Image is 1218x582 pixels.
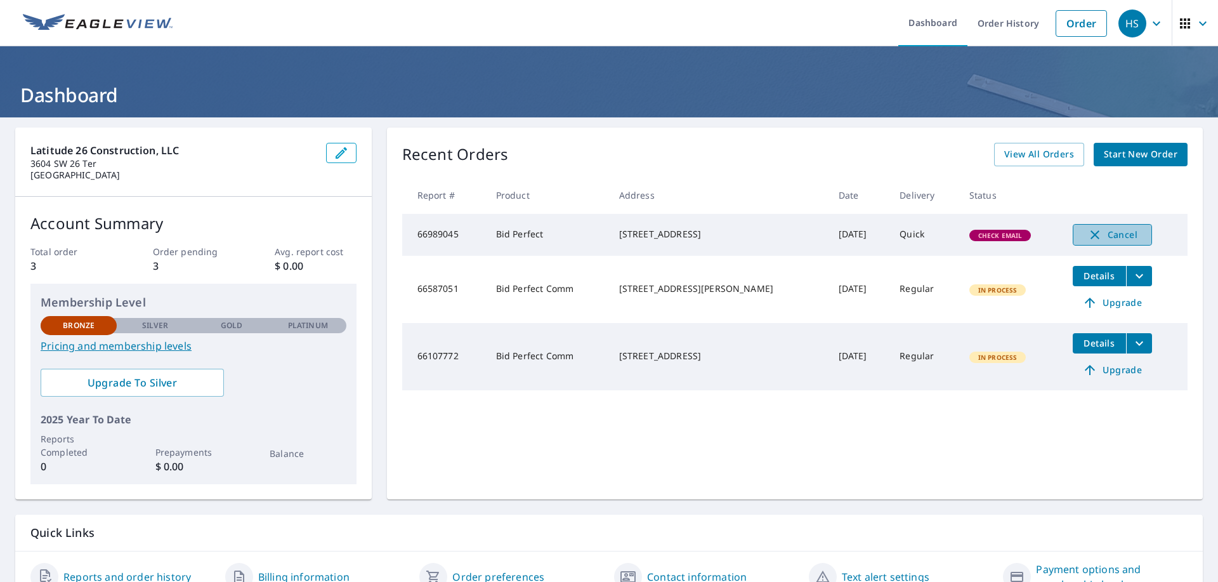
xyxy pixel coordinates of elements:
p: 0 [41,459,117,474]
td: 66989045 [402,214,486,256]
a: View All Orders [994,143,1084,166]
p: Avg. report cost [275,245,356,258]
a: Upgrade [1073,293,1152,313]
p: $ 0.00 [275,258,356,274]
span: Cancel [1086,227,1139,242]
span: Upgrade [1080,362,1144,378]
th: Address [609,176,828,214]
td: 66107772 [402,323,486,390]
td: Bid Perfect [486,214,609,256]
th: Date [828,176,890,214]
p: Quick Links [30,525,1188,541]
p: 2025 Year To Date [41,412,346,427]
p: Prepayments [155,446,232,459]
p: Total order [30,245,112,258]
div: [STREET_ADDRESS] [619,228,818,241]
span: Upgrade To Silver [51,376,214,390]
td: Bid Perfect Comm [486,256,609,323]
p: 3 [30,258,112,274]
h1: Dashboard [15,82,1203,108]
td: Bid Perfect Comm [486,323,609,390]
span: Details [1080,337,1118,349]
button: Cancel [1073,224,1152,246]
span: Start New Order [1104,147,1177,162]
p: 3604 SW 26 Ter [30,158,316,169]
a: Upgrade [1073,360,1152,380]
td: Regular [889,323,959,390]
a: Start New Order [1094,143,1188,166]
p: Latitude 26 Construction, LLC [30,143,316,158]
td: Quick [889,214,959,256]
button: detailsBtn-66107772 [1073,333,1126,354]
p: Bronze [63,320,95,331]
button: filesDropdownBtn-66107772 [1126,333,1152,354]
span: View All Orders [1004,147,1074,162]
img: EV Logo [23,14,173,33]
th: Report # [402,176,486,214]
span: Upgrade [1080,295,1144,310]
p: Platinum [288,320,328,331]
a: Pricing and membership levels [41,338,346,354]
div: [STREET_ADDRESS] [619,350,818,362]
p: Membership Level [41,294,346,311]
p: Balance [270,447,346,460]
th: Status [959,176,1063,214]
td: [DATE] [828,323,890,390]
td: [DATE] [828,214,890,256]
p: Account Summary [30,212,357,235]
span: In Process [971,353,1025,362]
span: Check Email [971,231,1030,240]
p: Reports Completed [41,432,117,459]
span: In Process [971,286,1025,294]
div: [STREET_ADDRESS][PERSON_NAME] [619,282,818,295]
p: [GEOGRAPHIC_DATA] [30,169,316,181]
th: Delivery [889,176,959,214]
p: $ 0.00 [155,459,232,474]
a: Order [1056,10,1107,37]
p: Silver [142,320,169,331]
td: 66587051 [402,256,486,323]
p: Gold [221,320,242,331]
p: Recent Orders [402,143,509,166]
button: filesDropdownBtn-66587051 [1126,266,1152,286]
p: 3 [153,258,234,274]
a: Upgrade To Silver [41,369,224,397]
td: Regular [889,256,959,323]
div: HS [1118,10,1146,37]
button: detailsBtn-66587051 [1073,266,1126,286]
span: Details [1080,270,1118,282]
th: Product [486,176,609,214]
p: Order pending [153,245,234,258]
td: [DATE] [828,256,890,323]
